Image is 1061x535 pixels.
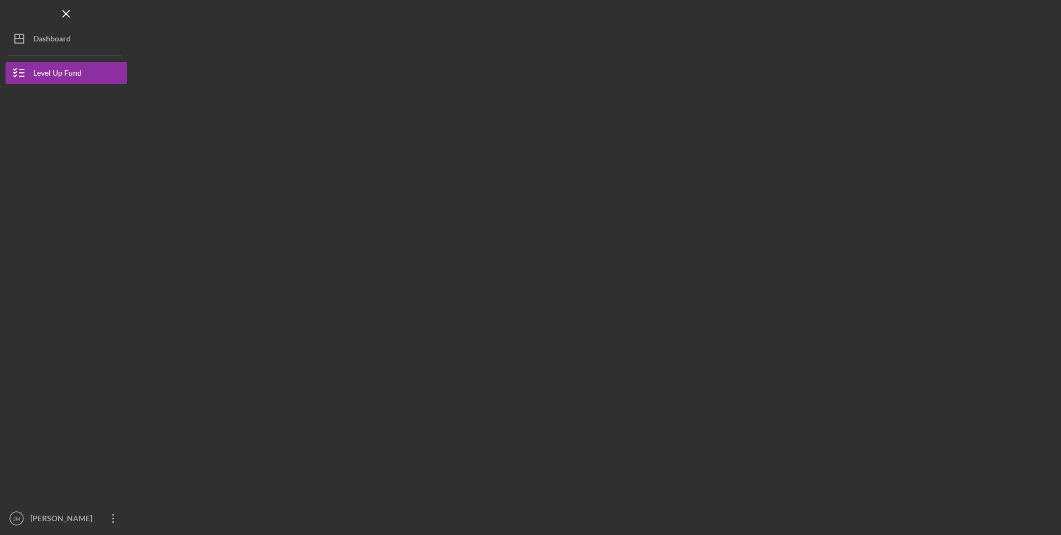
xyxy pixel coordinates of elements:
button: JM[PERSON_NAME] [6,507,127,529]
div: [PERSON_NAME] [28,507,99,532]
button: Level Up Fund [6,62,127,84]
button: Dashboard [6,28,127,50]
div: Dashboard [33,28,71,52]
text: JM [13,516,20,522]
div: Level Up Fund [33,62,82,87]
